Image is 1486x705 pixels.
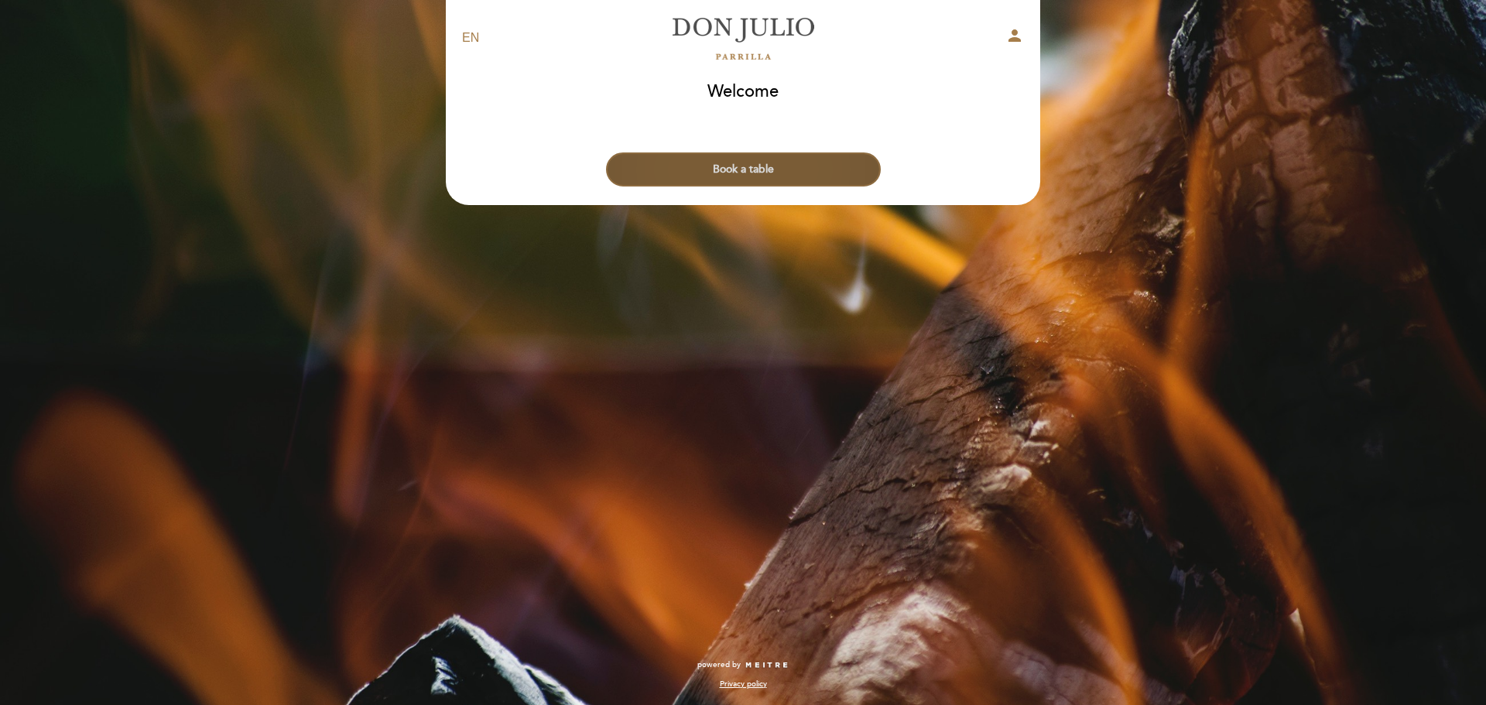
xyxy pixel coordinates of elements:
[646,17,840,60] a: [PERSON_NAME]
[606,152,881,187] button: Book a table
[1005,26,1024,45] i: person
[697,659,741,670] span: powered by
[745,662,789,669] img: MEITRE
[1005,26,1024,50] button: person
[697,659,789,670] a: powered by
[720,679,767,690] a: Privacy policy
[707,83,779,101] h1: Welcome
